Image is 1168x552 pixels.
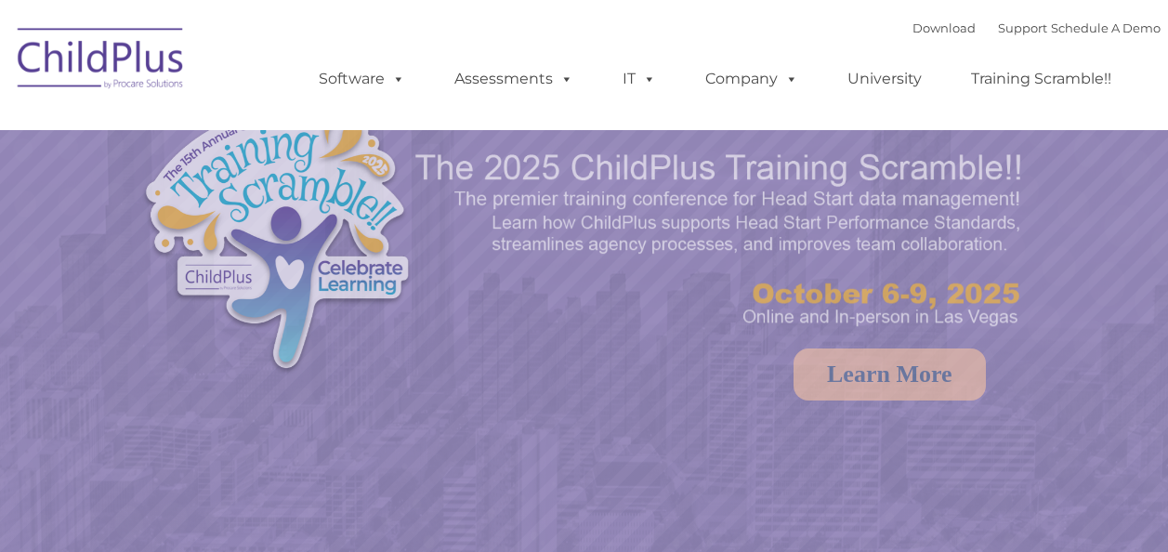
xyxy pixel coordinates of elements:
a: Company [687,60,817,98]
font: | [912,20,1161,35]
a: IT [604,60,675,98]
a: Learn More [794,348,986,401]
a: University [829,60,940,98]
a: Download [912,20,976,35]
a: Software [300,60,424,98]
a: Support [998,20,1047,35]
a: Assessments [436,60,592,98]
img: ChildPlus by Procare Solutions [8,15,194,108]
a: Schedule A Demo [1051,20,1161,35]
a: Training Scramble!! [952,60,1130,98]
